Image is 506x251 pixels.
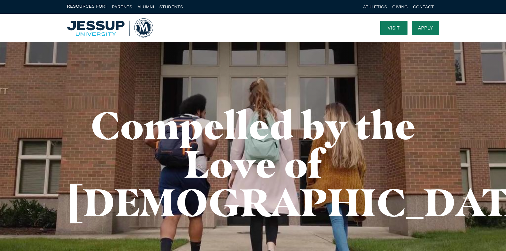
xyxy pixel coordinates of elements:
[67,106,439,221] h1: Compelled by the Love of [DEMOGRAPHIC_DATA]
[413,4,434,9] a: Contact
[137,4,154,9] a: Alumni
[380,21,407,35] a: Visit
[392,4,408,9] a: Giving
[67,18,153,38] a: Home
[112,4,133,9] a: Parents
[67,3,107,11] span: Resources For:
[67,18,153,38] img: Multnomah University Logo
[363,4,387,9] a: Athletics
[412,21,439,35] a: Apply
[159,4,183,9] a: Students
